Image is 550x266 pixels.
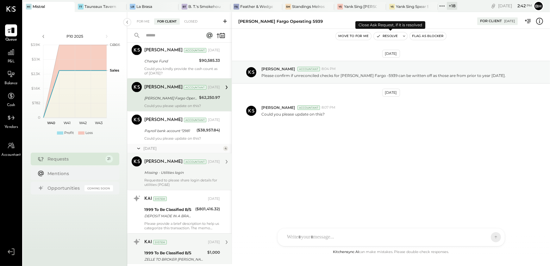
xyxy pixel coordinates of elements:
[110,68,119,73] text: Sales
[144,250,205,256] div: 1999 To Be Classified B/S
[26,4,32,9] div: Mi
[144,169,218,176] div: Missing - Utilities login
[33,4,45,9] div: Mistral
[184,48,206,53] div: Accountant
[208,196,220,201] div: [DATE]
[534,1,544,11] button: Bh
[207,249,220,256] div: $1,000
[144,128,195,134] div: Payroll bank account *2981
[38,115,40,120] text: 0
[208,240,220,245] div: [DATE]
[64,130,74,136] div: Profit
[144,221,220,230] div: Please provide a brief description to help us categorize this transaction. The memo might be help...
[199,94,220,101] div: $62,250.97
[48,34,102,39] div: P10 2025
[261,111,325,117] p: Could you please update on this?
[261,66,295,72] span: [PERSON_NAME]
[144,47,183,54] div: [PERSON_NAME]
[199,57,220,64] div: $90,585.33
[490,3,497,9] div: copy link
[197,127,220,133] div: ($38,957.84)
[136,4,152,9] div: La Brasa
[32,57,40,61] text: $3.1K
[382,89,400,97] div: [DATE]
[144,196,152,202] div: KAI
[154,18,180,25] div: For Client
[144,256,205,263] div: ZELLE TO BROKER [PERSON_NAME] ON 07/28 REF #RP0Z3WB6NV
[105,155,113,163] div: 21
[410,32,446,40] button: Flag as Blocker
[134,18,153,25] div: For Me
[382,50,400,58] div: [DATE]
[285,4,291,9] div: SM
[344,4,377,9] div: Yank Sing [PERSON_NAME][GEOGRAPHIC_DATA]
[0,68,22,86] a: Balance
[144,58,197,64] div: Change Fund
[337,4,343,9] div: YS
[78,4,84,9] div: TT
[322,66,336,72] span: 8:04 PM
[32,101,40,105] text: $782
[504,19,515,23] div: [DATE]
[144,206,193,213] div: 1999 To Be Classified B/S
[144,136,220,141] div: Could you please update on this?
[144,117,183,123] div: [PERSON_NAME]
[480,19,502,24] div: For Client
[0,46,22,65] a: P&L
[110,42,119,47] text: Labor
[47,121,55,125] text: W40
[153,197,167,201] div: System
[144,213,193,219] div: DEPOSIT MADE IN A BRANCH/STORE
[355,21,425,29] div: Close Ask Request, if it is resolved
[322,105,335,110] span: 8:07 PM
[4,124,18,130] span: Vendors
[31,42,40,47] text: $3.9K
[4,81,18,86] span: Balance
[223,146,228,151] div: 4
[297,67,320,71] div: Accountant
[0,90,22,108] a: Cash
[0,24,22,43] a: Queue
[0,140,22,158] a: Accountant
[498,3,532,9] div: [DATE]
[188,4,221,9] div: B. T.'s Smokehouse
[144,66,220,75] div: Could you kindly provide the cash count as of [DATE]?
[153,240,167,244] div: System
[240,4,273,9] div: Feather & Wedge
[48,170,110,177] div: Mentions
[0,112,22,130] a: Vendors
[181,18,201,25] div: Closed
[182,4,187,9] div: BT
[184,85,206,90] div: Accountant
[184,160,206,164] div: Accountant
[184,118,206,122] div: Accountant
[238,18,323,24] div: [PERSON_NAME] Fargo Operating 5939
[297,105,320,110] div: Accountant
[208,159,220,164] div: [DATE]
[84,4,116,9] div: Taureaux Tavern
[447,2,457,10] div: + 18
[144,104,220,108] div: Could you please update on this?
[144,178,220,187] div: Requested to please share login details for utilities (PG&E)
[31,72,40,76] text: $2.3K
[261,105,295,110] span: [PERSON_NAME]
[292,4,325,9] div: Standings Melrose
[130,4,135,9] div: LB
[195,206,220,212] div: ($801,416.32)
[64,121,71,125] text: W41
[95,121,103,125] text: W43
[208,117,220,123] div: [DATE]
[31,86,40,91] text: $1.6K
[374,32,400,40] button: Resolve
[48,185,81,191] div: Opportunities
[143,146,222,151] div: [DATE]
[79,121,87,125] text: W42
[208,48,220,53] div: [DATE]
[389,4,395,9] div: YS
[85,130,93,136] div: Loss
[208,85,220,90] div: [DATE]
[144,95,197,101] div: [PERSON_NAME] Fargo Operating 5939
[144,159,183,165] div: [PERSON_NAME]
[84,185,113,191] div: Coming Soon
[261,73,506,78] p: Please confirm if unreconciled checks for [PERSON_NAME] Fargo -5939 can be written off as those a...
